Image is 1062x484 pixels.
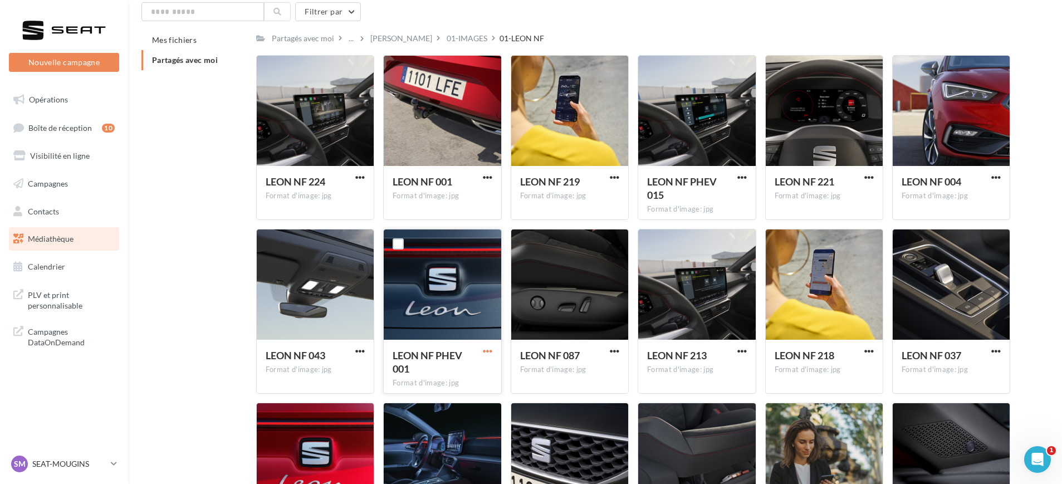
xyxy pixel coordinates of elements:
[520,349,580,361] span: LEON NF 087
[7,283,121,316] a: PLV et print personnalisable
[7,172,121,195] a: Campagnes
[266,349,325,361] span: LEON NF 043
[902,175,961,188] span: LEON NF 004
[32,458,106,470] p: SEAT-MOUGINS
[7,116,121,140] a: Boîte de réception10
[7,88,121,111] a: Opérations
[266,191,365,201] div: Format d'image: jpg
[393,175,452,188] span: LEON NF 001
[28,287,115,311] span: PLV et print personnalisable
[152,35,197,45] span: Mes fichiers
[266,175,325,188] span: LEON NF 224
[28,262,65,271] span: Calendrier
[447,33,487,44] div: 01-IMAGES
[7,144,121,168] a: Visibilité en ligne
[9,53,119,72] button: Nouvelle campagne
[9,453,119,475] a: SM SEAT-MOUGINS
[902,365,1001,375] div: Format d'image: jpg
[775,349,834,361] span: LEON NF 218
[29,95,68,104] span: Opérations
[370,33,432,44] div: [PERSON_NAME]
[647,175,717,201] span: LEON NF PHEV 015
[393,191,492,201] div: Format d'image: jpg
[520,175,580,188] span: LEON NF 219
[647,349,707,361] span: LEON NF 213
[775,365,874,375] div: Format d'image: jpg
[520,191,619,201] div: Format d'image: jpg
[28,234,74,243] span: Médiathèque
[295,2,361,21] button: Filtrer par
[7,255,121,278] a: Calendrier
[7,320,121,353] a: Campagnes DataOnDemand
[393,378,492,388] div: Format d'image: jpg
[647,365,746,375] div: Format d'image: jpg
[500,33,544,44] div: 01-LEON NF
[902,191,1001,201] div: Format d'image: jpg
[272,33,334,44] div: Partagés avec moi
[520,365,619,375] div: Format d'image: jpg
[775,191,874,201] div: Format d'image: jpg
[30,151,90,160] span: Visibilité en ligne
[28,206,59,216] span: Contacts
[14,458,26,470] span: SM
[102,124,115,133] div: 10
[28,123,92,132] span: Boîte de réception
[647,204,746,214] div: Format d'image: jpg
[28,324,115,348] span: Campagnes DataOnDemand
[393,349,462,375] span: LEON NF PHEV 001
[775,175,834,188] span: LEON NF 221
[266,365,365,375] div: Format d'image: jpg
[7,227,121,251] a: Médiathèque
[346,31,356,46] div: ...
[1024,446,1051,473] iframe: Intercom live chat
[1047,446,1056,455] span: 1
[7,200,121,223] a: Contacts
[28,179,68,188] span: Campagnes
[902,349,961,361] span: LEON NF 037
[152,55,218,65] span: Partagés avec moi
